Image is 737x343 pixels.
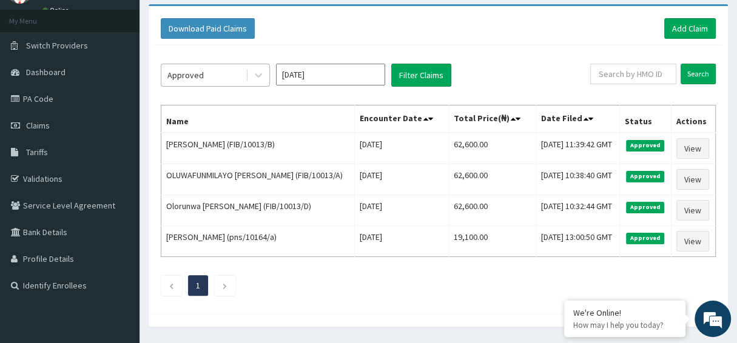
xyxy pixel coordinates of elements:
a: View [676,231,709,251]
td: [DATE] 10:38:40 GMT [536,164,620,195]
input: Select Month and Year [276,64,385,85]
td: [DATE] 11:39:42 GMT [536,133,620,164]
td: [DATE] [354,164,448,195]
td: [DATE] [354,133,448,164]
th: Date Filed [536,105,620,133]
p: How may I help you today? [573,320,676,330]
div: Minimize live chat window [199,6,228,35]
input: Search [681,64,716,84]
span: Approved [626,171,664,182]
td: [DATE] 13:00:50 GMT [536,226,620,257]
div: We're Online! [573,307,676,318]
span: Approved [626,202,664,213]
div: Chat with us now [63,68,204,84]
a: Next page [222,280,227,291]
span: Approved [626,140,664,151]
td: OLUWAFUNMILAYO [PERSON_NAME] (FIB/10013/A) [161,164,355,195]
th: Total Price(₦) [448,105,536,133]
th: Status [620,105,671,133]
button: Download Paid Claims [161,18,255,39]
td: [DATE] 10:32:44 GMT [536,195,620,226]
td: [DATE] [354,195,448,226]
input: Search by HMO ID [590,64,676,84]
a: Page 1 is your current page [196,280,200,291]
a: Add Claim [664,18,716,39]
td: 62,600.00 [448,133,536,164]
td: 62,600.00 [448,195,536,226]
th: Name [161,105,355,133]
a: Previous page [169,280,174,291]
th: Encounter Date [354,105,448,133]
a: View [676,200,709,221]
span: Approved [626,233,664,244]
span: Dashboard [26,67,66,78]
button: Filter Claims [391,64,451,87]
td: [DATE] [354,226,448,257]
td: 62,600.00 [448,164,536,195]
span: Claims [26,120,50,131]
textarea: Type your message and hit 'Enter' [6,221,231,263]
td: [PERSON_NAME] (pns/10164/a) [161,226,355,257]
a: View [676,169,709,190]
td: 19,100.00 [448,226,536,257]
img: d_794563401_company_1708531726252_794563401 [22,61,49,91]
span: Tariffs [26,147,48,158]
a: View [676,138,709,159]
span: Switch Providers [26,40,88,51]
td: Olorunwa [PERSON_NAME] (FIB/10013/D) [161,195,355,226]
span: We're online! [70,98,167,220]
div: Approved [167,69,204,81]
a: Online [42,6,72,15]
th: Actions [671,105,715,133]
td: [PERSON_NAME] (FIB/10013/B) [161,133,355,164]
